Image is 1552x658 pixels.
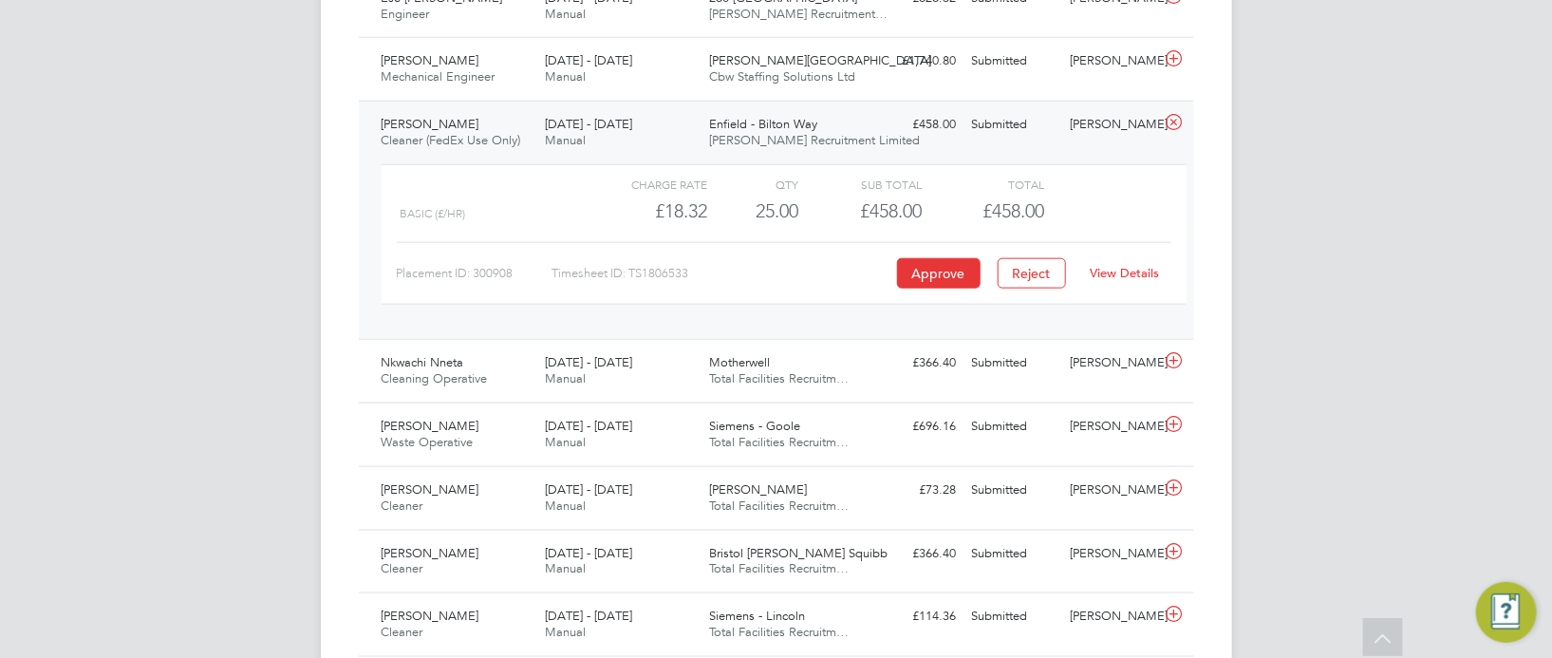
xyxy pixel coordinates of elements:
div: £366.40 [866,348,964,379]
button: Reject [998,258,1066,289]
span: [PERSON_NAME] Recruitment Limited [709,132,920,148]
button: Approve [897,258,981,289]
span: Basic (£/HR) [401,207,466,220]
span: Manual [545,68,586,85]
div: Placement ID: 300908 [397,258,552,289]
span: Cleaner (FedEx Use Only) [382,132,521,148]
span: [PERSON_NAME] [709,481,807,498]
div: Charge rate [584,173,706,196]
span: Manual [545,370,586,386]
span: [PERSON_NAME] [382,608,479,624]
div: £696.16 [866,411,964,442]
div: £114.36 [866,601,964,632]
span: Cleaner [382,560,423,576]
div: Submitted [964,348,1063,379]
div: Total [922,173,1044,196]
div: Submitted [964,46,1063,77]
span: Manual [545,498,586,514]
div: £1,740.80 [866,46,964,77]
div: [PERSON_NAME] [1062,109,1161,141]
div: Submitted [964,601,1063,632]
span: Siemens - Lincoln [709,608,805,624]
span: [DATE] - [DATE] [545,481,632,498]
div: Submitted [964,538,1063,570]
span: Siemens - Goole [709,418,800,434]
span: [DATE] - [DATE] [545,116,632,132]
span: Bristol [PERSON_NAME] Squibb [709,545,888,561]
span: [PERSON_NAME] Recruitment… [709,6,888,22]
span: Engineer [382,6,430,22]
a: View Details [1090,265,1159,281]
div: £73.28 [866,475,964,506]
span: Total Facilities Recruitm… [709,370,849,386]
span: Total Facilities Recruitm… [709,498,849,514]
div: Submitted [964,411,1063,442]
span: Mechanical Engineer [382,68,496,85]
div: [PERSON_NAME] [1062,46,1161,77]
div: £458.00 [799,196,922,227]
span: Cleaner [382,624,423,640]
span: Cleaner [382,498,423,514]
button: Engage Resource Center [1476,582,1537,643]
span: Total Facilities Recruitm… [709,560,849,576]
span: Manual [545,132,586,148]
span: Nkwachi Nneta [382,354,464,370]
span: Waste Operative [382,434,474,450]
div: [PERSON_NAME] [1062,538,1161,570]
span: Total Facilities Recruitm… [709,624,849,640]
div: £18.32 [584,196,706,227]
div: Submitted [964,109,1063,141]
div: [PERSON_NAME] [1062,475,1161,506]
div: Sub Total [799,173,922,196]
span: Enfield - Bilton Way [709,116,817,132]
span: Manual [545,560,586,576]
div: QTY [707,173,799,196]
span: Manual [545,624,586,640]
div: £366.40 [866,538,964,570]
span: [PERSON_NAME] [382,545,479,561]
span: Motherwell [709,354,770,370]
span: [PERSON_NAME][GEOGRAPHIC_DATA] [709,52,931,68]
div: £458.00 [866,109,964,141]
span: [DATE] - [DATE] [545,545,632,561]
span: Cbw Staffing Solutions Ltd [709,68,855,85]
div: 25.00 [707,196,799,227]
span: [DATE] - [DATE] [545,354,632,370]
div: Timesheet ID: TS1806533 [552,258,892,289]
span: [DATE] - [DATE] [545,52,632,68]
span: [DATE] - [DATE] [545,418,632,434]
div: [PERSON_NAME] [1062,411,1161,442]
span: Manual [545,6,586,22]
span: [PERSON_NAME] [382,116,479,132]
div: Submitted [964,475,1063,506]
span: £458.00 [982,199,1044,222]
div: [PERSON_NAME] [1062,601,1161,632]
span: Cleaning Operative [382,370,488,386]
span: Total Facilities Recruitm… [709,434,849,450]
span: [PERSON_NAME] [382,418,479,434]
div: [PERSON_NAME] [1062,348,1161,379]
span: [PERSON_NAME] [382,52,479,68]
span: Manual [545,434,586,450]
span: [DATE] - [DATE] [545,608,632,624]
span: [PERSON_NAME] [382,481,479,498]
